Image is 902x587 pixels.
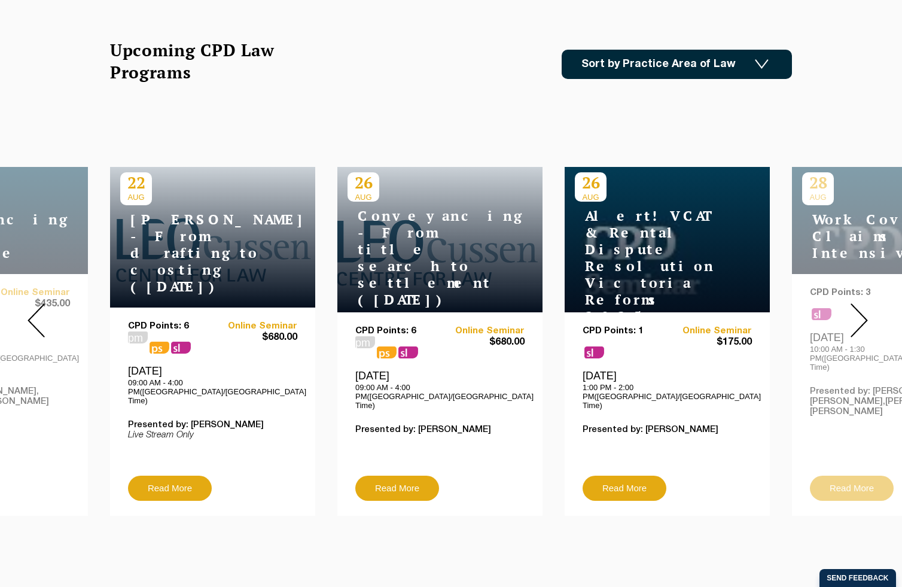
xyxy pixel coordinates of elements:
[171,342,191,354] span: sl
[355,425,525,435] p: Presented by: [PERSON_NAME]
[583,476,666,501] a: Read More
[851,303,868,337] img: Next
[355,369,525,410] div: [DATE]
[668,326,752,336] a: Online Seminar
[128,331,148,343] span: pm
[355,336,375,348] span: pm
[128,364,297,405] div: [DATE]
[755,59,769,69] img: Icon
[583,369,752,410] div: [DATE]
[575,193,607,202] span: AUG
[575,172,607,193] p: 26
[355,383,525,410] p: 09:00 AM - 4:00 PM([GEOGRAPHIC_DATA]/[GEOGRAPHIC_DATA] Time)
[355,476,439,501] a: Read More
[110,39,304,83] h2: Upcoming CPD Law Programs
[28,303,45,337] img: Prev
[120,211,270,295] h4: [PERSON_NAME] - From drafting to costing ([DATE])
[355,326,440,336] p: CPD Points: 6
[668,336,752,349] span: $175.00
[128,420,297,430] p: Presented by: [PERSON_NAME]
[398,346,418,358] span: sl
[348,193,379,202] span: AUG
[120,172,152,193] p: 22
[583,425,752,435] p: Presented by: [PERSON_NAME]
[575,208,724,325] h4: Alert! VCAT & Rental Dispute Resolution Victoria Reforms 2025
[562,50,792,79] a: Sort by Practice Area of Law
[583,326,668,336] p: CPD Points: 1
[440,326,525,336] a: Online Seminar
[583,383,752,410] p: 1:00 PM - 2:00 PM([GEOGRAPHIC_DATA]/[GEOGRAPHIC_DATA] Time)
[213,331,298,344] span: $680.00
[348,208,497,308] h4: Conveyancing - From title search to settlement ([DATE])
[128,378,297,405] p: 09:00 AM - 4:00 PM([GEOGRAPHIC_DATA]/[GEOGRAPHIC_DATA] Time)
[348,172,379,193] p: 26
[128,321,213,331] p: CPD Points: 6
[120,193,152,202] span: AUG
[440,336,525,349] span: $680.00
[128,476,212,501] a: Read More
[213,321,298,331] a: Online Seminar
[584,346,604,358] span: sl
[128,430,297,440] p: Live Stream Only
[150,342,169,354] span: ps
[377,346,397,358] span: ps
